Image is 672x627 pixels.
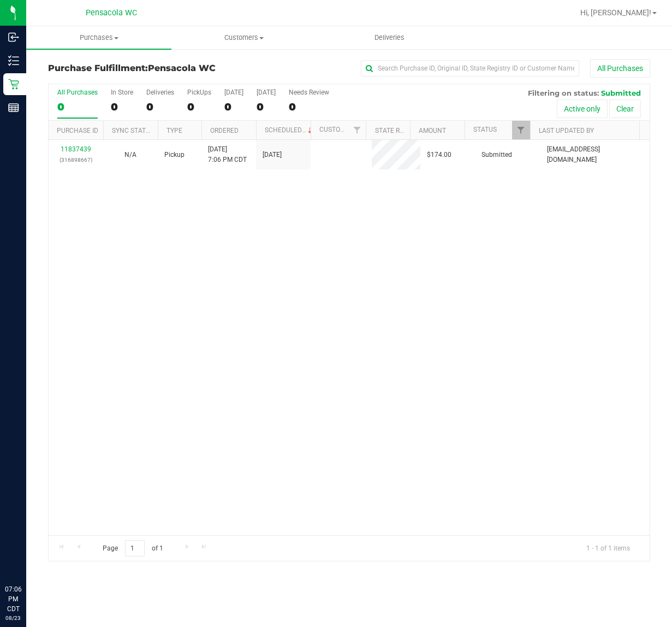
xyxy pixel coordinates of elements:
inline-svg: Reports [8,102,19,113]
span: $174.00 [427,150,451,160]
p: 08/23 [5,614,21,622]
span: Pickup [164,150,185,160]
div: [DATE] [224,89,243,96]
p: (316898667) [55,155,97,165]
iframe: Resource center [11,540,44,572]
div: PickUps [187,89,211,96]
a: Sync Status [112,127,154,134]
a: Amount [419,127,446,134]
span: [DATE] [263,150,282,160]
a: Type [166,127,182,134]
button: All Purchases [590,59,650,78]
div: [DATE] [257,89,276,96]
p: 07:06 PM CDT [5,584,21,614]
span: Submitted [481,150,512,160]
span: [EMAIL_ADDRESS][DOMAIN_NAME] [547,144,643,165]
div: 0 [289,101,329,113]
button: Active only [557,99,608,118]
inline-svg: Retail [8,79,19,90]
a: Scheduled [265,126,314,134]
span: [DATE] 7:06 PM CDT [208,144,247,165]
inline-svg: Inbound [8,32,19,43]
div: All Purchases [57,89,98,96]
a: Customer [319,126,353,133]
a: Last Updated By [539,127,594,134]
span: Page of 1 [93,540,172,557]
div: 0 [257,101,276,113]
span: Purchases [26,33,171,43]
a: 11837439 [61,145,91,153]
span: Hi, [PERSON_NAME]! [580,8,651,17]
div: 0 [224,101,243,113]
h3: Purchase Fulfillment: [48,63,249,73]
div: 0 [111,101,133,113]
a: Purchases [26,26,171,49]
span: Pensacola WC [148,63,216,73]
button: N/A [124,150,136,160]
a: Ordered [210,127,239,134]
div: In Store [111,89,133,96]
span: Submitted [601,89,641,97]
a: Filter [348,121,366,139]
span: 1 - 1 of 1 items [578,540,639,556]
a: Status [473,126,497,133]
span: Deliveries [360,33,419,43]
a: Customers [171,26,317,49]
div: 0 [57,101,98,113]
div: Deliveries [146,89,174,96]
span: Customers [172,33,316,43]
span: Filtering on status: [528,89,599,97]
span: Not Applicable [124,151,136,159]
input: 1 [125,540,145,557]
span: Pensacola WC [86,8,137,17]
a: Deliveries [317,26,462,49]
inline-svg: Inventory [8,55,19,66]
div: Needs Review [289,89,329,96]
button: Clear [609,99,641,118]
input: Search Purchase ID, Original ID, State Registry ID or Customer Name... [361,60,579,77]
div: 0 [187,101,211,113]
a: Filter [512,121,530,139]
a: State Registry ID [375,127,432,134]
div: 0 [146,101,174,113]
a: Purchase ID [57,127,98,134]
